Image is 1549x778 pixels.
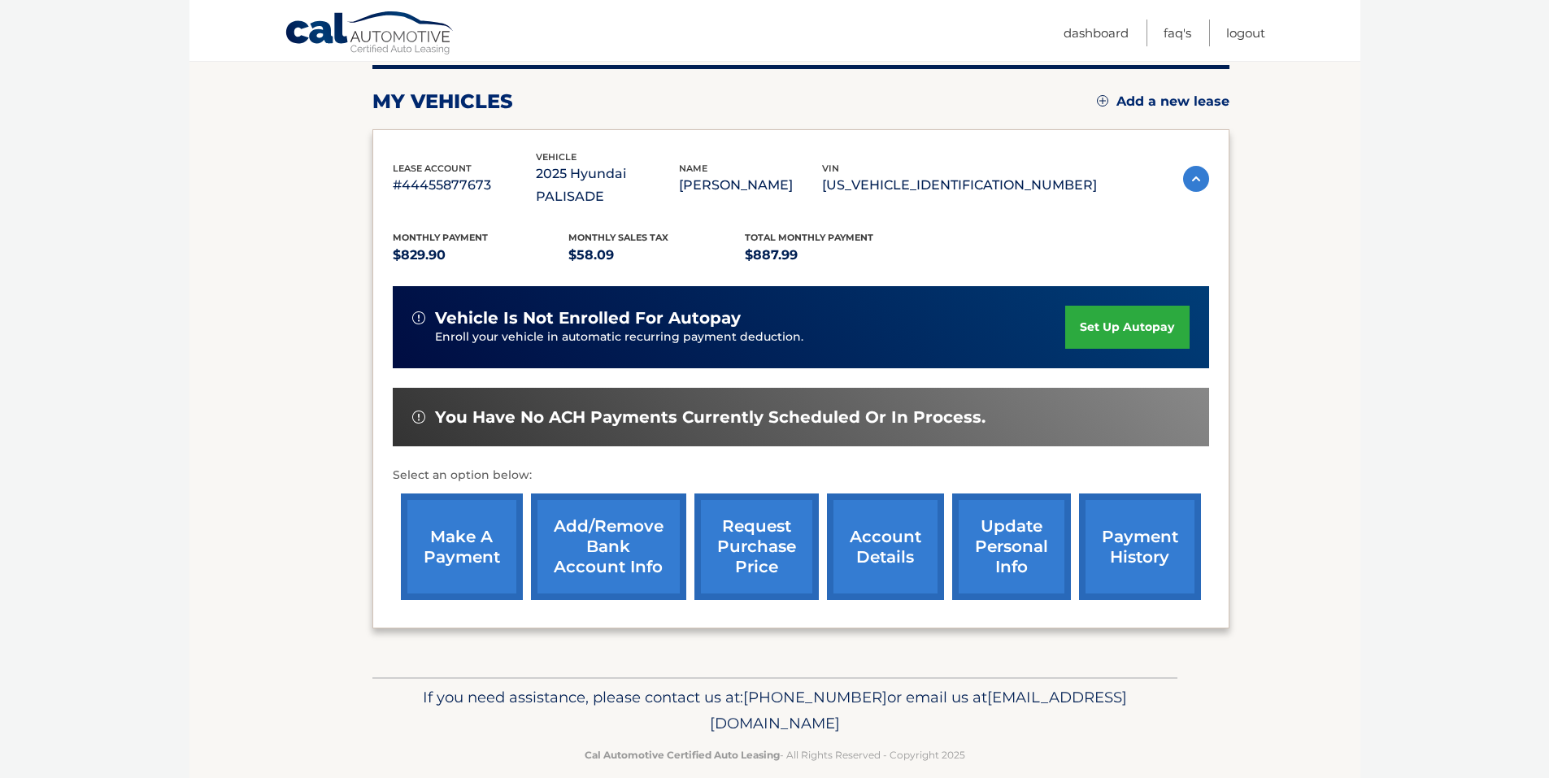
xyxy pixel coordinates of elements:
[1097,95,1108,106] img: add.svg
[585,749,780,761] strong: Cal Automotive Certified Auto Leasing
[435,308,741,328] span: vehicle is not enrolled for autopay
[435,328,1066,346] p: Enroll your vehicle in automatic recurring payment deduction.
[531,493,686,600] a: Add/Remove bank account info
[435,407,986,428] span: You have no ACH payments currently scheduled or in process.
[694,493,819,600] a: request purchase price
[393,232,488,243] span: Monthly Payment
[285,11,455,58] a: Cal Automotive
[679,174,822,197] p: [PERSON_NAME]
[1079,493,1201,600] a: payment history
[536,163,679,208] p: 2025 Hyundai PALISADE
[679,163,707,174] span: name
[710,688,1127,732] span: [EMAIL_ADDRESS][DOMAIN_NAME]
[393,174,536,197] p: #44455877673
[568,244,745,267] p: $58.09
[1065,306,1189,349] a: set up autopay
[536,151,577,163] span: vehicle
[412,411,425,424] img: alert-white.svg
[568,232,668,243] span: Monthly sales Tax
[827,493,944,600] a: account details
[1183,166,1209,192] img: accordion-active.svg
[952,493,1071,600] a: update personal info
[822,174,1097,197] p: [US_VEHICLE_IDENTIFICATION_NUMBER]
[383,685,1167,737] p: If you need assistance, please contact us at: or email us at
[393,244,569,267] p: $829.90
[1226,20,1265,46] a: Logout
[745,244,921,267] p: $887.99
[1064,20,1129,46] a: Dashboard
[401,493,523,600] a: make a payment
[412,311,425,324] img: alert-white.svg
[383,746,1167,763] p: - All Rights Reserved - Copyright 2025
[393,163,472,174] span: lease account
[1164,20,1191,46] a: FAQ's
[743,688,887,706] span: [PHONE_NUMBER]
[822,163,839,174] span: vin
[372,89,513,114] h2: my vehicles
[393,466,1209,485] p: Select an option below:
[745,232,873,243] span: Total Monthly Payment
[1097,93,1229,110] a: Add a new lease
